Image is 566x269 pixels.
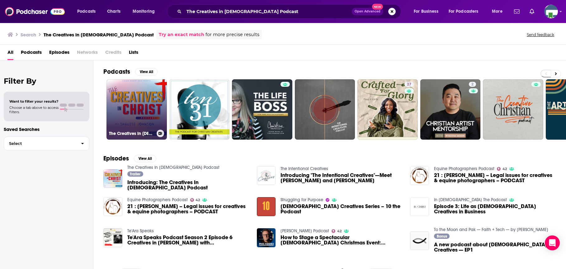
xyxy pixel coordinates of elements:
[127,180,249,190] a: Introducing: The Creatives In Christ Podcast
[544,5,558,18] span: Logged in as KCMedia
[134,155,156,162] button: View All
[337,230,342,233] span: 42
[469,82,476,87] a: 2
[127,204,249,214] span: 21 : [PERSON_NAME] – Legal issues for creatives & equine photographers – PODCAST
[544,5,558,18] img: User Profile
[103,7,124,16] a: Charts
[527,6,537,17] a: Show notifications dropdown
[434,242,556,253] span: A new podcast about [DEMOGRAPHIC_DATA] Creatives — EP1
[103,155,156,162] a: EpisodesView All
[449,7,479,16] span: For Podcasters
[544,5,558,18] button: Show profile menu
[77,7,96,16] span: Podcasts
[127,204,249,214] a: 21 : Christina Scalera – Legal issues for creatives & equine photographers – PODCAST
[420,79,481,140] a: 2
[159,31,204,38] a: Try an exact match
[4,137,89,151] button: Select
[434,204,556,214] a: Episode 3: Life as Christian Creatives in Business
[471,81,474,88] span: 2
[44,32,154,38] h3: The Creatives in [DEMOGRAPHIC_DATA] Podcast
[281,173,403,183] a: Introducing "The Intentional Creatives"—Meet Danielle and Christen
[281,204,403,214] a: Christian Creatives Series – 10 the Podcast
[545,235,560,250] div: Open Intercom Messenger
[434,227,548,232] a: To the Moon and Pak — Faith + Tech — by Cam Pak
[107,7,120,16] span: Charts
[488,7,510,16] button: open menu
[133,7,155,16] span: Monitoring
[410,166,429,185] a: 21 : Christina Scalera – Legal issues for creatives & equine photographers – PODCAST
[4,141,76,146] span: Select
[257,228,276,247] img: How to Stage a Spectacular Church Christmas Event: Interview with Prestonwood Church Creatives
[525,32,556,37] button: Send feedback
[410,197,429,216] img: Episode 3: Life as Christian Creatives in Business
[355,10,380,13] span: Open Advanced
[407,81,411,88] span: 27
[103,197,122,216] img: 21 : Christina Scalera – Legal issues for creatives & equine photographers – PODCAST
[434,173,556,183] a: 21 : Christina Scalera – Legal issues for creatives & equine photographers – PODCAST
[135,68,158,76] button: View All
[410,231,429,250] img: A new podcast about Christian Creatives — EP1
[257,166,276,185] img: Introducing "The Intentional Creatives"—Meet Danielle and Christen
[77,47,98,60] span: Networks
[281,235,403,245] a: How to Stage a Spectacular Church Christmas Event: Interview with Prestonwood Church Creatives
[128,7,163,16] button: open menu
[257,197,276,216] img: Christian Creatives Series – 10 the Podcast
[106,79,167,140] a: The Creatives In [DEMOGRAPHIC_DATA] Podcast
[281,173,403,183] span: Introducing "The Intentional Creatives"—Meet [PERSON_NAME] and [PERSON_NAME]
[105,47,121,60] span: Credits
[497,167,507,171] a: 42
[7,47,13,60] a: All
[205,31,259,38] span: for more precise results
[434,173,556,183] span: 21 : [PERSON_NAME] – Legal issues for creatives & equine photographers – PODCAST
[21,32,36,38] h3: Search
[512,6,522,17] a: Show notifications dropdown
[281,235,403,245] span: How to Stage a Spectacular [DEMOGRAPHIC_DATA] Christmas Event: Interview with [DEMOGRAPHIC_DATA] ...
[434,204,556,214] span: Episode 3: Life as [DEMOGRAPHIC_DATA] Creatives in Business
[127,180,249,190] span: Introducing: The Creatives In [DEMOGRAPHIC_DATA] Podcast
[127,235,249,245] a: Te'Ara Speaks Podcast Season 2 Episode 6 Creatives in Christ with Shalese Johnson
[357,79,418,140] a: 27
[4,126,89,132] p: Saved Searches
[127,235,249,245] span: Te'Ara Speaks Podcast Season 2 Episode 6 Creatives in [PERSON_NAME] with [PERSON_NAME]
[130,172,140,176] span: Trailer
[502,168,507,170] span: 42
[109,131,154,136] h3: The Creatives In [DEMOGRAPHIC_DATA] Podcast
[127,197,188,202] a: Equine Photographers Podcast
[281,197,323,202] a: Struggling for Purpose
[184,7,352,16] input: Search podcasts, credits, & more...
[21,47,42,60] span: Podcasts
[492,7,502,16] span: More
[332,229,342,233] a: 42
[127,165,219,170] a: The Creatives In Christ Podcast
[281,166,328,171] a: The Intentional Creatives
[127,228,154,234] a: Te'Ara Speaks
[414,7,438,16] span: For Business
[49,47,69,60] span: Episodes
[103,169,122,188] img: Introducing: The Creatives In Christ Podcast
[445,7,488,16] button: open menu
[5,6,65,17] img: Podchaser - Follow, Share and Rate Podcasts
[404,82,414,87] a: 27
[4,77,89,86] h2: Filter By
[129,47,138,60] a: Lists
[9,99,59,104] span: Want to filter your results?
[281,204,403,214] span: [DEMOGRAPHIC_DATA] Creatives Series – 10 the Podcast
[196,199,200,202] span: 42
[352,8,383,15] button: Open AdvancedNew
[103,155,129,162] h2: Episodes
[281,228,329,234] a: Phil Cooke Podcast
[190,198,200,202] a: 42
[73,7,104,16] button: open menu
[409,7,446,16] button: open menu
[103,228,122,247] img: Te'Ara Speaks Podcast Season 2 Episode 6 Creatives in Christ with Shalese Johnson
[103,68,158,76] a: PodcastsView All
